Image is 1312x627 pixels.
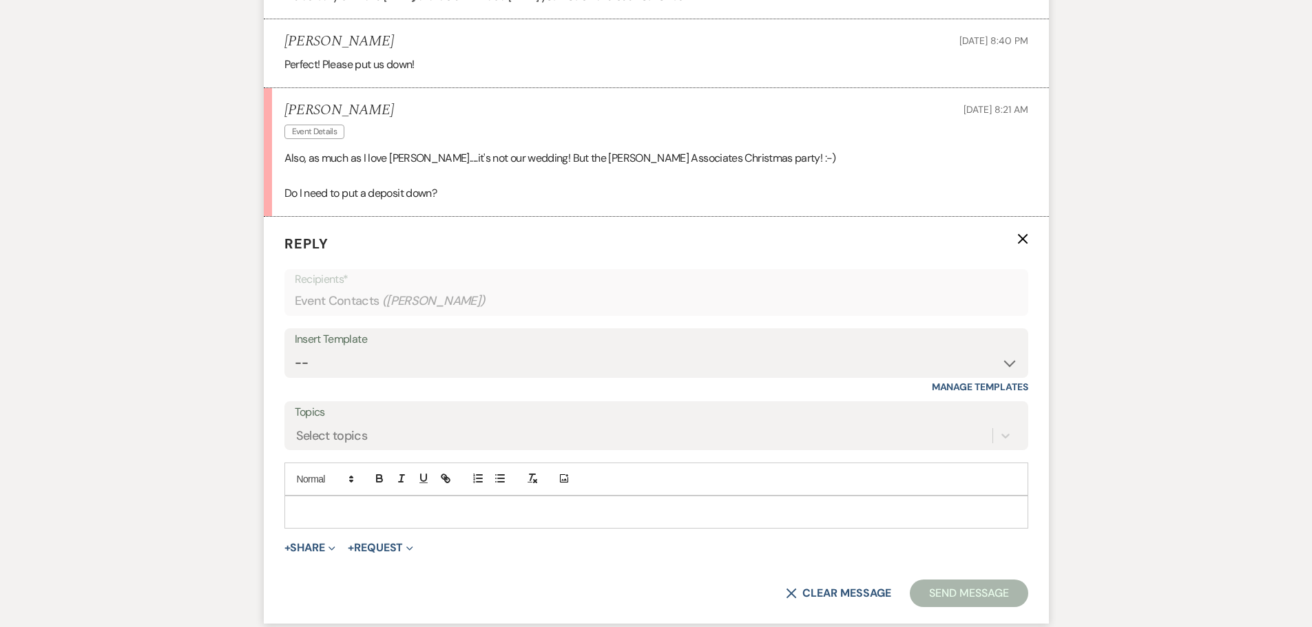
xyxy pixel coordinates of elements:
[959,34,1028,47] span: [DATE] 8:40 PM
[284,542,291,553] span: +
[295,270,1018,288] p: Recipients*
[348,542,413,553] button: Request
[295,403,1018,423] label: Topics
[284,235,329,253] span: Reply
[910,580,1028,607] button: Send Message
[284,542,336,553] button: Share
[382,292,486,310] span: ( [PERSON_NAME] )
[284,56,1028,74] p: Perfect! Please put us down!
[295,288,1018,315] div: Event Contacts
[284,102,394,119] h5: [PERSON_NAME]
[964,103,1028,116] span: [DATE] 8:21 AM
[284,149,1028,167] p: Also, as much as I love [PERSON_NAME].....it's not our wedding! But the [PERSON_NAME] Associates ...
[786,588,891,599] button: Clear message
[295,330,1018,350] div: Insert Template
[348,542,354,553] span: +
[932,381,1028,393] a: Manage Templates
[284,125,345,139] span: Event Details
[284,184,1028,202] p: Do I need to put a deposit down?
[296,426,368,445] div: Select topics
[284,33,394,50] h5: [PERSON_NAME]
